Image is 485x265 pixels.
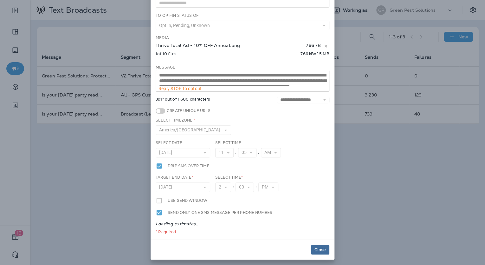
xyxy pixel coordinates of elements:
span: America/[GEOGRAPHIC_DATA] [159,127,223,133]
span: Opt In, Pending, Unknown [159,23,212,28]
div: 766 kB [306,43,321,50]
button: [DATE] [156,148,210,157]
em: Loading estimates... [156,221,200,227]
div: * Required [156,229,329,235]
span: [DATE] [159,150,175,155]
label: Select Time [215,140,241,145]
button: Opt In, Pending, Unknown [156,21,329,30]
span: Reply STOP to optout [158,86,202,91]
button: PM [258,182,278,192]
div: : [231,182,236,192]
div: Thrive Total Ad - 10% OFF Annual.png [156,43,304,50]
p: 1 of 10 files [156,51,176,56]
button: [DATE] [156,182,210,192]
label: Select Time [215,175,243,180]
span: 00 [239,184,247,190]
button: AM [261,148,281,157]
span: [DATE] [159,184,175,190]
label: Media [156,35,169,40]
p: 766 kB of 5 MB [301,51,329,56]
span: 391 * out of 1,600 characters [156,97,210,103]
span: Close [314,248,326,252]
span: 2 [219,184,224,190]
button: 2 [215,182,231,192]
label: Message [156,65,175,70]
label: To Opt-In Status of [156,13,198,18]
span: AM [264,150,274,155]
button: 05 [238,148,256,157]
label: Use send window [168,197,207,204]
label: Create Unique URLs [165,108,210,113]
label: Target End Date [156,175,193,180]
label: Send only one SMS message per phone number [168,209,272,216]
label: Drip SMS over time [168,162,210,169]
span: 11 [219,150,226,155]
div: : [254,182,258,192]
div: : [256,148,261,157]
button: America/[GEOGRAPHIC_DATA] [156,125,231,135]
span: PM [262,184,271,190]
label: Select Timezone [156,118,195,123]
button: Close [311,245,329,255]
span: 05 [242,150,249,155]
label: Select Date [156,140,182,145]
div: : [234,148,238,157]
button: 11 [215,148,234,157]
button: 00 [236,182,254,192]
